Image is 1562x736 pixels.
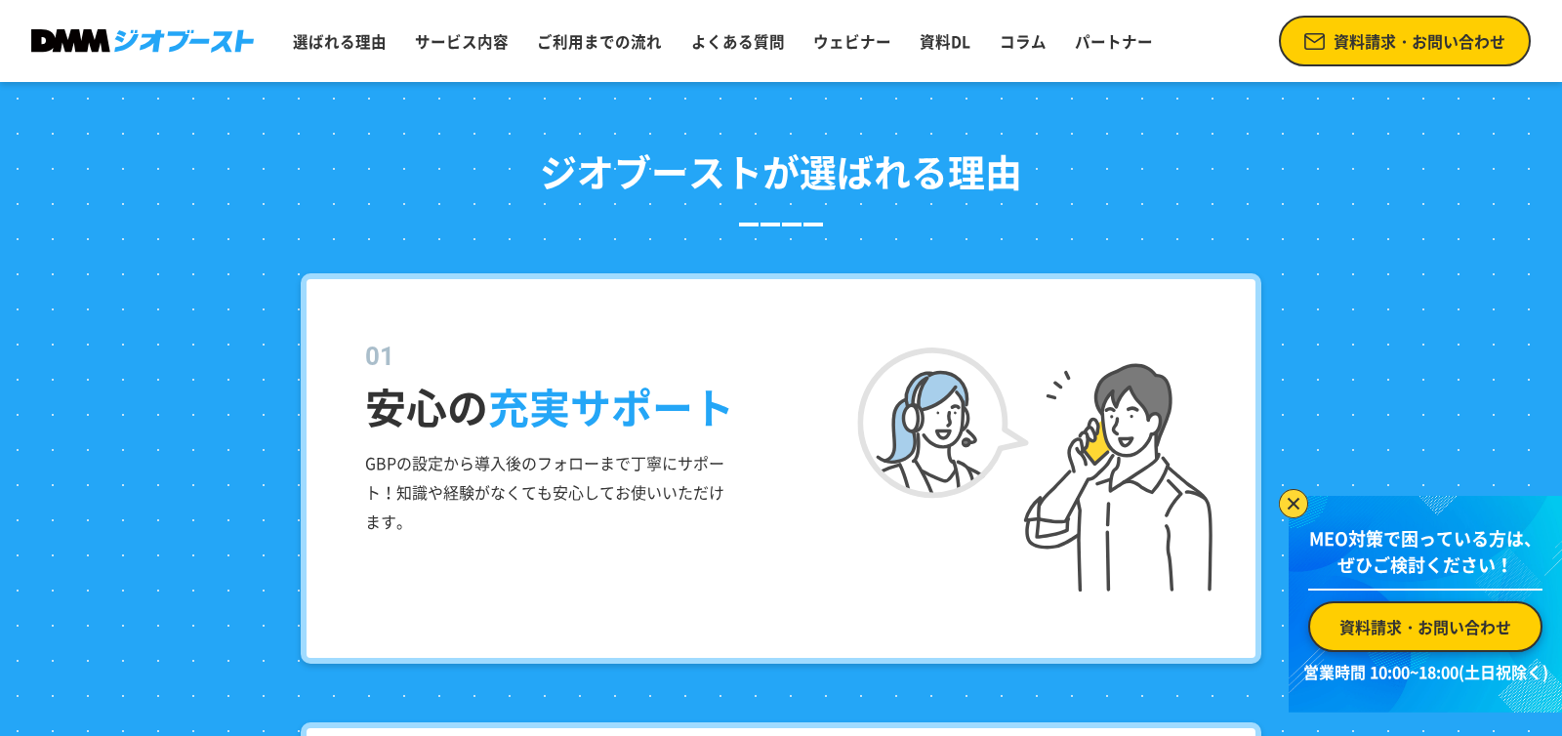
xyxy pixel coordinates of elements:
p: MEO対策で困っている方は、 ぜひご検討ください！ [1308,525,1542,591]
a: 資料請求・お問い合わせ [1279,16,1531,66]
dt: 安心の [365,338,1226,437]
a: コラム [992,22,1054,61]
img: バナーを閉じる [1279,489,1308,518]
a: ご利用までの流れ [529,22,670,61]
a: サービス内容 [407,22,516,61]
span: 資料請求・お問い合わせ [1339,615,1511,638]
a: パートナー [1067,22,1161,61]
span: 充実サポート [488,376,734,436]
a: ウェビナー [805,22,899,61]
a: 選ばれる理由 [285,22,394,61]
p: GBPの設定から導入後のフォローまで丁寧にサポート！知識や経験がなくても安心してお使いいただけます。 [365,449,731,536]
a: 資料請求・お問い合わせ [1308,601,1542,652]
a: 資料DL [912,22,978,61]
p: 営業時間 10:00~18:00(土日祝除く) [1300,660,1550,683]
img: DMMジオブースト [31,29,254,53]
a: よくある質問 [683,22,793,61]
span: 資料請求・お問い合わせ [1334,29,1505,53]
